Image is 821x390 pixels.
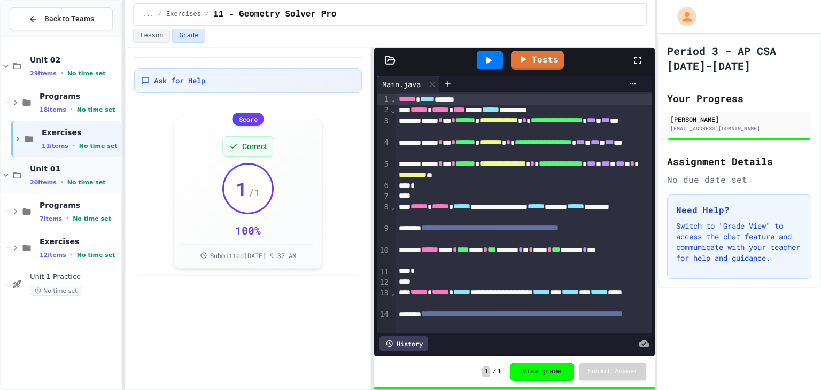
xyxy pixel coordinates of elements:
span: No time set [30,286,82,296]
span: Unit 01 [30,164,119,174]
div: History [379,336,428,351]
span: Exercises [166,10,201,19]
div: 2 [377,105,390,115]
span: Correct [242,141,267,152]
span: 29 items [30,70,57,77]
button: View grade [510,363,574,381]
span: 1 [482,366,490,377]
span: No time set [67,179,106,186]
span: / [492,368,496,376]
div: 4 [377,137,390,159]
div: 3 [377,116,390,138]
span: Programs [40,91,119,101]
div: Score [233,113,264,126]
div: My Account [666,4,699,29]
h2: Your Progress [667,91,811,106]
span: 12 items [40,252,66,259]
span: Programs [40,200,119,210]
span: Unit 1 Practice [30,272,119,282]
span: • [73,142,75,150]
span: 20 items [30,179,57,186]
h2: Assignment Details [667,154,811,169]
div: 1 [377,94,390,105]
span: Submit Answer [588,368,638,376]
span: Unit 02 [30,55,119,65]
button: Lesson [133,29,170,43]
div: 13 [377,288,390,310]
div: 10 [377,245,390,267]
span: No time set [73,215,111,222]
div: 100 % [235,223,261,238]
span: • [71,105,73,114]
div: 6 [377,181,390,191]
span: Submitted [DATE] 9:37 AM [210,251,296,260]
span: Fold line [390,288,396,297]
span: ... [142,10,154,19]
div: [PERSON_NAME] [670,114,808,124]
span: / [158,10,162,19]
div: 11 [377,267,390,277]
h1: Period 3 - AP CSA [DATE]-[DATE] [667,43,811,73]
span: • [71,251,73,259]
div: Main.java [377,79,426,90]
span: 11 items [42,143,68,150]
div: 12 [377,277,390,288]
button: Submit Answer [579,363,647,380]
button: Grade [172,29,205,43]
span: Ask for Help [154,75,205,86]
span: / [205,10,209,19]
span: No time set [77,252,115,259]
span: Back to Teams [44,13,94,25]
div: 14 [377,309,390,331]
div: 7 [377,191,390,202]
span: 11 - Geometry Solver Pro [213,8,336,21]
span: No time set [67,70,106,77]
span: 18 items [40,106,66,113]
span: Fold line [390,95,396,103]
div: 15 [377,331,390,342]
span: • [61,178,63,186]
div: 8 [377,202,390,224]
span: Fold line [390,106,396,114]
span: Fold line [390,202,396,211]
a: Tests [511,51,564,70]
button: Back to Teams [10,7,113,30]
span: No time set [77,106,115,113]
p: Switch to "Grade View" to access the chat feature and communicate with your teacher for help and ... [676,221,802,263]
div: Main.java [377,76,439,92]
span: • [61,69,63,77]
span: No time set [79,143,118,150]
span: 7 items [40,215,62,222]
span: Exercises [42,128,119,137]
span: • [66,214,68,223]
div: 9 [377,223,390,245]
h3: Need Help? [676,204,802,216]
span: / 1 [249,185,260,200]
span: 1 [498,368,501,376]
div: No due date set [667,173,811,186]
span: 1 [236,178,247,199]
div: 5 [377,159,390,181]
span: Exercises [40,237,119,246]
div: [EMAIL_ADDRESS][DOMAIN_NAME] [670,124,808,132]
